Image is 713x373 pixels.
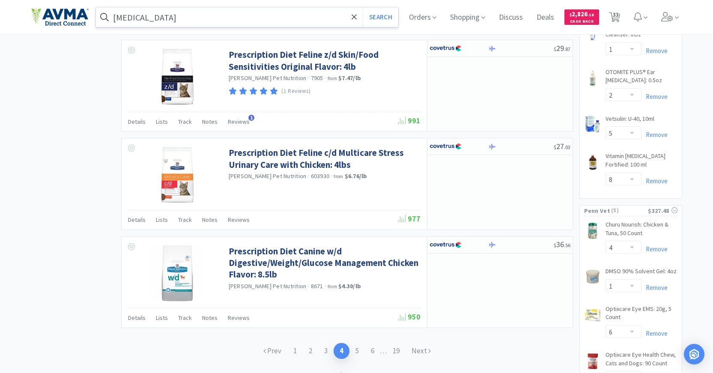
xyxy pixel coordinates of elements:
[363,7,398,27] button: Search
[307,282,309,290] span: ·
[281,87,310,96] p: (1 Reviews)
[554,43,570,53] span: 29
[338,282,361,290] strong: $4.30 / lb
[338,74,361,82] strong: $7.47 / lb
[311,282,323,290] span: 8671
[149,245,205,301] img: c4de026d2c6a42eeb39deecd190807ff_95529.gif
[328,75,337,81] span: from
[228,216,250,224] span: Reviews
[149,49,205,104] img: 09fb660b69af405db73b9cc419571cb4_97874.png
[325,282,326,290] span: ·
[584,268,601,285] img: 3af2fc4757164703a348c79082172969_160062.png
[156,216,168,224] span: Lists
[178,216,192,224] span: Track
[229,245,418,280] a: Prescription Diet Canine w/d Digestive/Weight/Glucose Management Chicken Flavor: 8.5lb
[202,314,218,322] span: Notes
[318,343,334,359] a: 3
[31,8,89,26] img: e4e33dab9f054f5782a47901c742baa9_102.png
[229,282,307,290] a: [PERSON_NAME] Pet Nutrition
[398,312,421,322] span: 950
[584,222,601,239] img: 11d1cadfe3784a47884fe0d1c4b78589_470049.png
[570,12,572,18] span: $
[328,283,337,289] span: from
[303,343,318,359] a: 2
[311,172,330,180] span: 603930
[248,115,254,121] span: 1
[178,314,192,322] span: Track
[128,216,146,224] span: Details
[229,172,307,180] a: [PERSON_NAME] Pet Nutrition
[606,267,677,279] a: DMSO 90% Solvent Gel: 4oz
[554,141,570,151] span: 27
[349,343,365,359] a: 5
[398,116,421,125] span: 991
[641,283,668,292] a: Remove
[648,206,677,215] div: $327.48
[430,140,462,153] img: 77fca1acd8b6420a9015268ca798ef17_1.png
[178,118,192,125] span: Track
[564,46,570,52] span: . 87
[584,307,601,324] img: b7aa302f787749648a5d1a145ac938bd_413743.png
[311,74,323,82] span: 7905
[307,172,309,180] span: ·
[554,46,556,52] span: $
[584,116,601,133] img: 6f4171e742e343b9b8a9720e688844d9_822945.jpeg
[584,70,601,87] img: a677538eda7749e4a9f2025282ae3916_311028.jpeg
[398,214,421,224] span: 977
[96,7,399,27] input: Search by item, sku, manufacturer, ingredient, size...
[554,239,570,249] span: 36
[365,343,380,359] a: 6
[610,206,648,215] span: ( 5 )
[641,93,668,101] a: Remove
[128,118,146,125] span: Details
[641,177,668,185] a: Remove
[202,118,218,125] span: Notes
[584,154,601,171] img: a1d0846ec83047ff9a977d6c910bcf1c_69063.jpeg
[606,152,677,172] a: Vitamin [MEDICAL_DATA] Fortified: 100 ml
[380,347,406,355] span: . . .
[406,343,437,359] a: Next
[345,172,367,180] strong: $6.76 / lb
[564,144,570,150] span: . 03
[554,242,556,248] span: $
[430,239,462,251] img: 77fca1acd8b6420a9015268ca798ef17_1.png
[128,314,146,322] span: Details
[606,221,677,241] a: Churu Nourish: Chicken & Tuna, 50 Count
[228,118,250,125] span: Reviews
[430,42,462,55] img: 77fca1acd8b6420a9015268ca798ef17_1.png
[641,329,668,337] a: Remove
[228,314,250,322] span: Reviews
[229,74,307,82] a: [PERSON_NAME] Pet Nutrition
[606,305,677,325] a: Optixcare Eye EMS: 20g, 5 Count
[606,68,677,88] a: OTOMITE PLUS® Ear [MEDICAL_DATA]: 0.5oz
[334,173,343,179] span: from
[641,245,668,253] a: Remove
[641,131,668,139] a: Remove
[554,144,556,150] span: $
[202,216,218,224] span: Notes
[156,118,168,125] span: Lists
[606,351,677,371] a: Optixcare Eye Health Chew, Cats and Dogs: 90 Count
[570,10,594,18] span: 2,826
[257,343,287,359] a: Prev
[149,147,205,203] img: 47202a9bbb264db3ae5387e1d0e587c5_207790.jpeg
[387,343,406,359] a: 19
[325,74,326,82] span: ·
[584,352,601,370] img: 675ecce21e7f41d581b3bfc764b9041b_800921.png
[156,314,168,322] span: Lists
[588,12,594,18] span: . 18
[533,14,558,21] a: Deals
[495,14,526,21] a: Discuss
[641,47,668,55] a: Remove
[570,19,594,25] span: Cash Back
[606,15,624,22] a: 33
[684,344,704,364] div: Open Intercom Messenger
[229,147,418,170] a: Prescription Diet Feline c/d Multicare Stress Urinary Care with Chicken: 4lbs
[229,49,418,72] a: Prescription Diet Feline z/d Skin/Food Sensitivities Original Flavor: 4lb
[606,115,654,127] a: Vetsulin: U-40, 10ml
[564,6,599,29] a: $2,826.18Cash Back
[584,206,610,215] span: Penn Vet
[287,343,303,359] a: 1
[334,343,349,359] a: 4
[564,242,570,248] span: . 56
